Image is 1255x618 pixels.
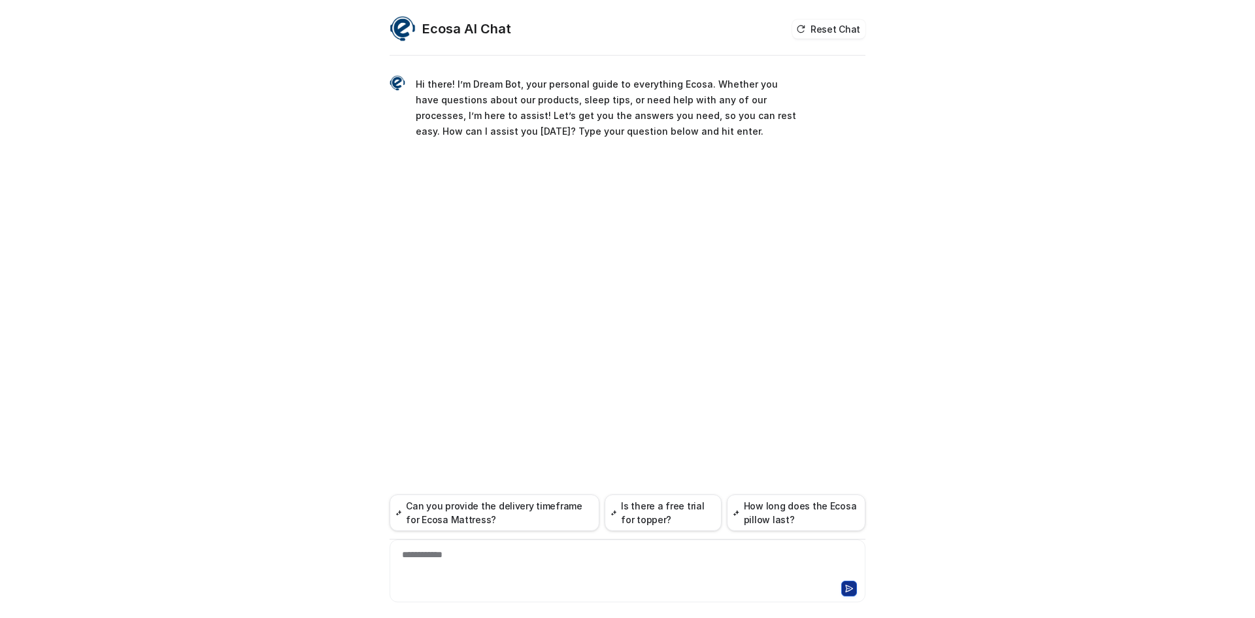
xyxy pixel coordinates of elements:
h2: Ecosa AI Chat [422,20,511,38]
button: Is there a free trial for topper? [605,494,722,531]
button: Reset Chat [792,20,865,39]
button: Can you provide the delivery timeframe for Ecosa Mattress? [390,494,599,531]
p: Hi there! I’m Dream Bot, your personal guide to everything Ecosa. Whether you have questions abou... [416,77,798,139]
button: How long does the Ecosa pillow last? [727,494,865,531]
img: Widget [390,75,405,91]
img: Widget [390,16,416,42]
